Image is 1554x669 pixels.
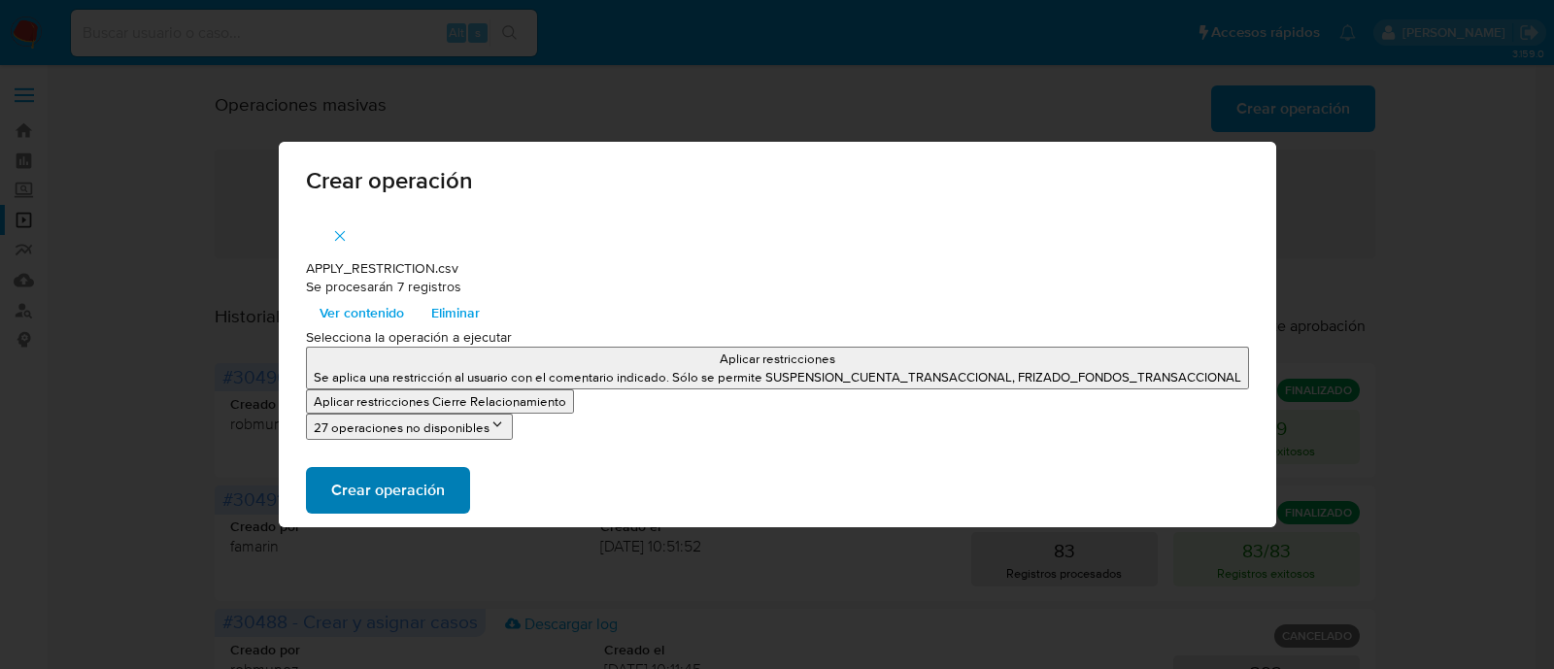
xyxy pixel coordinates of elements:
[306,347,1249,389] button: Aplicar restriccionesSe aplica una restricción al usuario con el comentario indicado. Sólo se per...
[314,392,566,411] p: Aplicar restricciones Cierre Relacionamiento
[418,297,493,328] button: Eliminar
[331,469,445,512] span: Crear operación
[314,368,1241,386] p: Se aplica una restricción al usuario con el comentario indicado. Sólo se permite SUSPENSION_CUENT...
[306,414,513,440] button: 27 operaciones no disponibles
[320,299,404,326] span: Ver contenido
[306,278,1249,297] p: Se procesarán 7 registros
[314,350,1241,368] p: Aplicar restricciones
[306,328,1249,348] p: Selecciona la operación a ejecutar
[306,297,418,328] button: Ver contenido
[306,389,574,414] button: Aplicar restricciones Cierre Relacionamiento
[431,299,480,326] span: Eliminar
[306,467,470,514] button: Crear operación
[306,169,1249,192] span: Crear operación
[306,259,1249,279] p: APPLY_RESTRICTION.csv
